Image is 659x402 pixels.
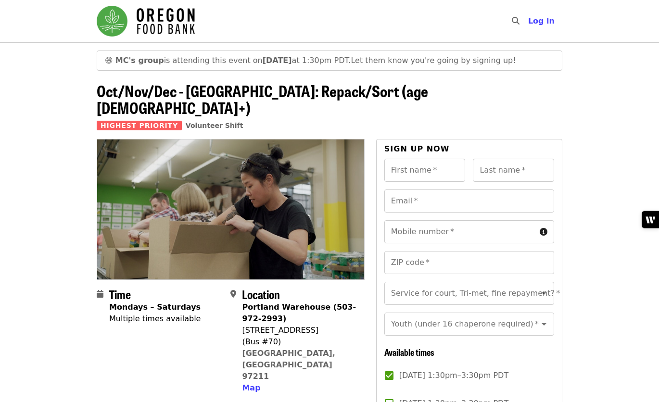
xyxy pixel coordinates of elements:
[242,349,335,381] a: [GEOGRAPHIC_DATA], [GEOGRAPHIC_DATA] 97211
[186,122,243,129] a: Volunteer Shift
[351,56,516,65] span: Let them know you're going by signing up!
[105,56,113,65] span: grinning face emoji
[109,313,201,325] div: Multiple times available
[540,227,547,237] i: circle-info icon
[537,317,551,331] button: Open
[525,10,533,33] input: Search
[512,16,520,25] i: search icon
[399,370,508,381] span: [DATE] 1:30pm–3:30pm PDT
[242,383,260,392] span: Map
[109,286,131,302] span: Time
[384,159,466,182] input: First name
[384,189,554,213] input: Email
[242,336,356,348] div: (Bus #70)
[384,220,536,243] input: Mobile number
[97,79,428,119] span: Oct/Nov/Dec - [GEOGRAPHIC_DATA]: Repack/Sort (age [DEMOGRAPHIC_DATA]+)
[115,56,164,65] strong: MC's group
[97,6,195,37] img: Oregon Food Bank - Home
[97,139,364,279] img: Oct/Nov/Dec - Portland: Repack/Sort (age 8+) organized by Oregon Food Bank
[263,56,292,65] strong: [DATE]
[115,56,351,65] span: is attending this event on at 1:30pm PDT.
[242,382,260,394] button: Map
[528,16,555,25] span: Log in
[230,289,236,299] i: map-marker-alt icon
[520,12,562,31] button: Log in
[384,346,434,358] span: Available times
[97,289,103,299] i: calendar icon
[473,159,554,182] input: Last name
[242,286,280,302] span: Location
[97,121,182,130] span: Highest Priority
[242,325,356,336] div: [STREET_ADDRESS]
[242,302,356,323] strong: Portland Warehouse (503-972-2993)
[109,302,201,312] strong: Mondays – Saturdays
[384,144,450,153] span: Sign up now
[537,287,551,300] button: Open
[384,251,554,274] input: ZIP code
